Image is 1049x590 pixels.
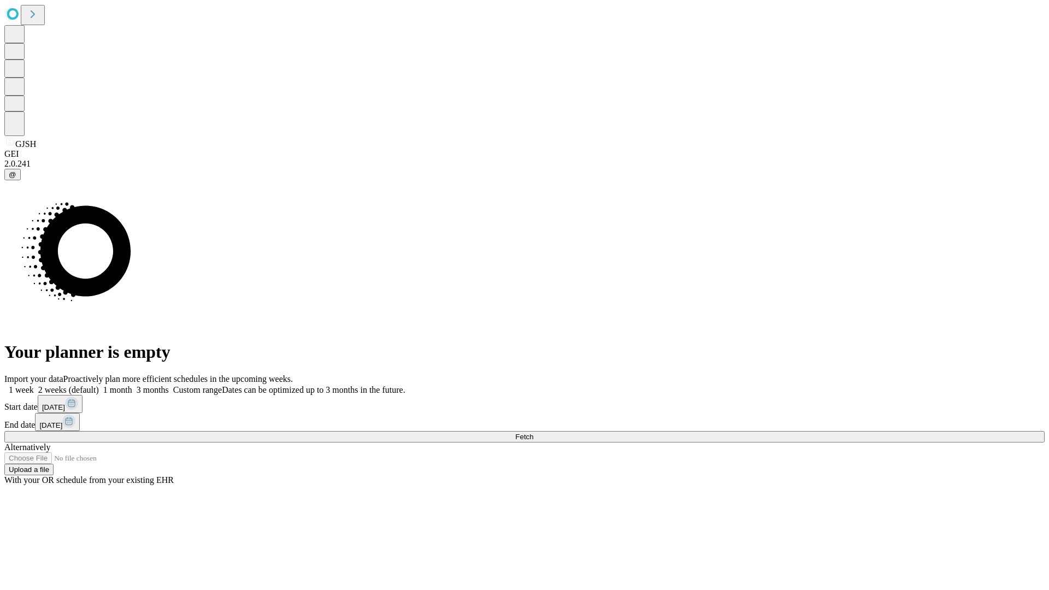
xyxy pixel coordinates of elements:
button: [DATE] [35,413,80,431]
span: 3 months [137,385,169,394]
span: Fetch [515,433,533,441]
button: @ [4,169,21,180]
span: [DATE] [42,403,65,411]
div: 2.0.241 [4,159,1045,169]
span: [DATE] [39,421,62,429]
span: GJSH [15,139,36,149]
button: [DATE] [38,395,82,413]
span: Proactively plan more efficient schedules in the upcoming weeks. [63,374,293,383]
span: 1 week [9,385,34,394]
button: Upload a file [4,464,54,475]
span: 2 weeks (default) [38,385,99,394]
div: End date [4,413,1045,431]
span: @ [9,170,16,179]
span: Dates can be optimized up to 3 months in the future. [222,385,405,394]
h1: Your planner is empty [4,342,1045,362]
button: Fetch [4,431,1045,442]
span: With your OR schedule from your existing EHR [4,475,174,485]
span: Custom range [173,385,222,394]
div: Start date [4,395,1045,413]
div: GEI [4,149,1045,159]
span: Import your data [4,374,63,383]
span: 1 month [103,385,132,394]
span: Alternatively [4,442,50,452]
